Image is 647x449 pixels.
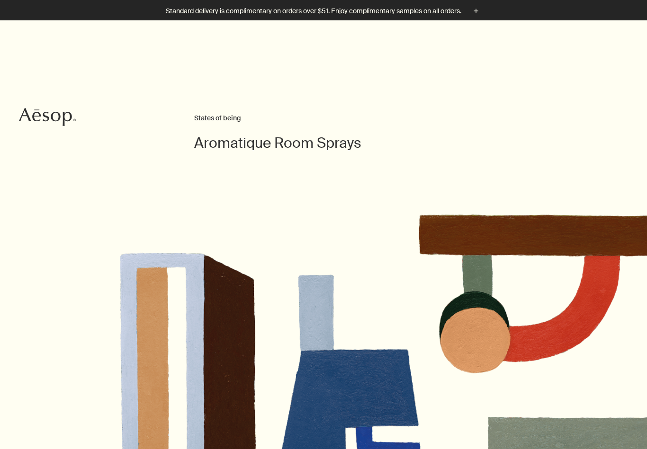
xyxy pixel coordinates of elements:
h1: Aromatique Room Sprays [194,134,453,153]
h2: States of being [194,113,453,124]
a: Aesop [17,105,78,131]
button: Standard delivery is complimentary on orders over $51. Enjoy complimentary samples on all orders. [166,6,481,17]
p: Standard delivery is complimentary on orders over $51. Enjoy complimentary samples on all orders. [166,6,461,16]
svg: Aesop [19,108,76,126]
